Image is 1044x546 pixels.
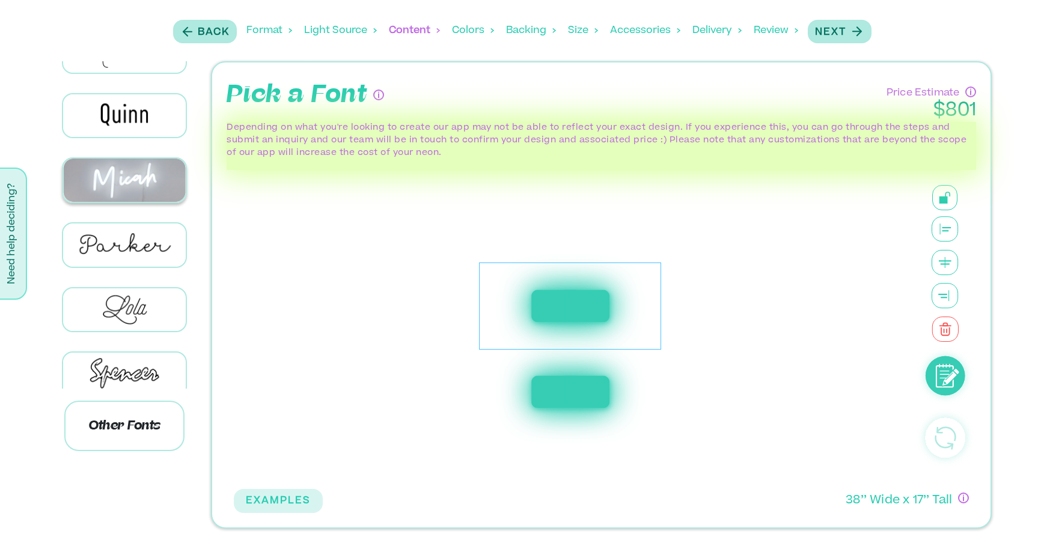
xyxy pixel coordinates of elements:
div: Light Source [304,12,377,49]
img: Lola [63,288,186,331]
p: Pick a Font [227,77,367,113]
img: Spencer [63,353,186,396]
p: Back [198,25,230,40]
div: Review [754,12,798,49]
img: Parker [63,223,186,267]
div: Format [246,12,292,49]
div: If you have questions about size, or if you can’t design exactly what you want here, no worries! ... [958,493,969,503]
div: Delivery [692,12,742,49]
div: Backing [506,12,556,49]
img: Quinn [63,94,186,137]
p: 38 ’’ Wide x 17 ’’ Tall [846,493,952,510]
p: $ 801 [887,100,976,122]
iframe: Chat Widget [984,488,1044,546]
div: Accessories [610,12,680,49]
img: Micah [63,159,186,201]
p: Depending on what you're looking to create our app may not be able to reflect your exact design. ... [227,122,976,160]
button: Next [808,20,872,43]
p: Price Estimate [887,83,959,100]
div: Size [568,12,598,49]
div: Content [389,12,440,49]
button: EXAMPLES [234,489,323,513]
p: Other Fonts [64,401,185,450]
button: Back [173,20,237,43]
div: Colors [452,12,494,49]
p: Next [815,25,846,40]
div: Have questions about pricing or just need a human touch? Go through the process and submit an inq... [965,86,976,97]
